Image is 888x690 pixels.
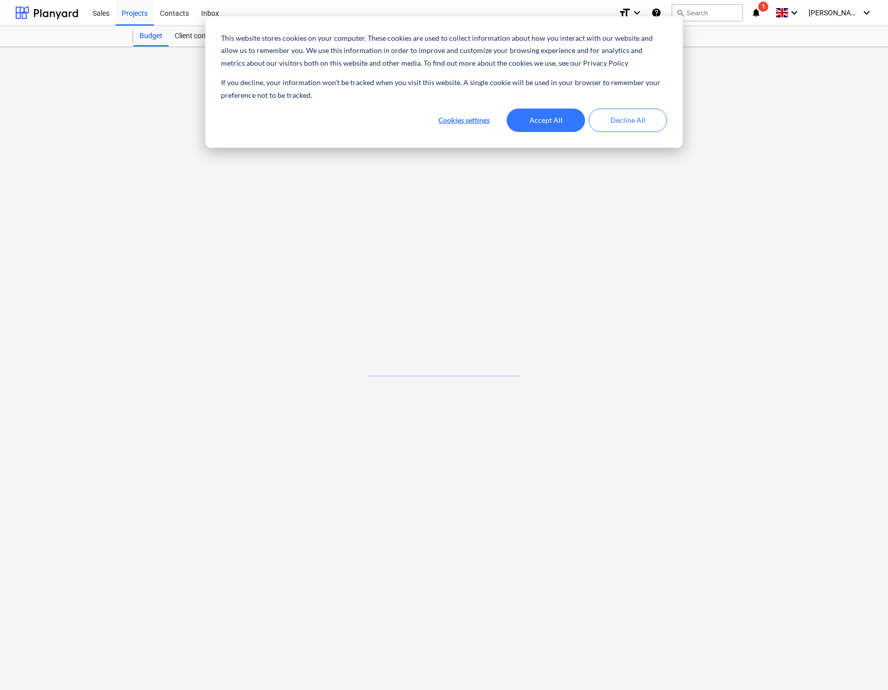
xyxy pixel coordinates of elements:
[672,4,743,21] button: Search
[676,9,684,17] span: search
[619,7,631,19] i: format_size
[425,109,503,132] button: Cookies settings
[809,9,859,17] span: [PERSON_NAME]
[133,26,169,46] a: Budget
[169,26,227,46] a: Client contract
[221,32,667,70] p: This website stores cookies on your computer. These cookies are used to collect information about...
[751,7,761,19] i: notifications
[507,109,585,132] button: Accept All
[221,76,667,101] p: If you decline, your information won’t be tracked when you visit this website. A single cookie wi...
[589,109,667,132] button: Decline All
[631,7,643,19] i: keyboard_arrow_down
[861,7,873,19] i: keyboard_arrow_down
[651,7,661,19] i: Knowledge base
[758,2,768,12] span: 1
[205,16,683,148] div: Cookie banner
[788,7,800,19] i: keyboard_arrow_down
